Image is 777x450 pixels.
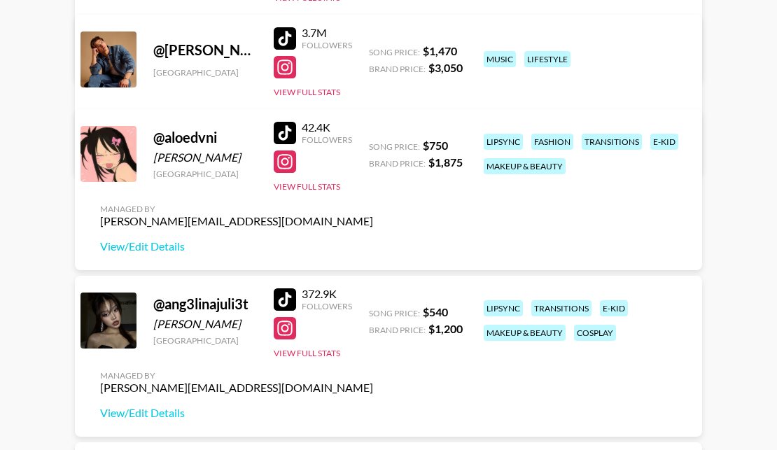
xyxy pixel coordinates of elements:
button: View Full Stats [274,181,340,192]
span: Song Price: [369,47,420,57]
div: [PERSON_NAME][EMAIL_ADDRESS][DOMAIN_NAME] [100,214,373,228]
a: View/Edit Details [100,406,373,420]
span: Song Price: [369,141,420,152]
div: 372.9K [302,287,352,301]
div: 3.7M [302,26,352,40]
div: [PERSON_NAME] [153,317,257,331]
div: lipsync [484,134,523,150]
strong: $ 540 [423,305,448,318]
a: View/Edit Details [100,239,373,253]
button: View Full Stats [274,87,340,97]
div: e-kid [650,134,678,150]
div: Followers [302,301,352,311]
span: Song Price: [369,308,420,318]
div: cosplay [574,325,616,341]
div: lifestyle [524,51,570,67]
div: @ aloedvni [153,129,257,146]
div: Followers [302,134,352,145]
div: lipsync [484,300,523,316]
div: makeup & beauty [484,325,566,341]
div: [GEOGRAPHIC_DATA] [153,335,257,346]
strong: $ 1,200 [428,322,463,335]
div: music [484,51,516,67]
div: [GEOGRAPHIC_DATA] [153,67,257,78]
div: fashion [531,134,573,150]
div: [GEOGRAPHIC_DATA] [153,169,257,179]
div: [PERSON_NAME] [153,150,257,164]
strong: $ 3,050 [428,61,463,74]
div: @ [PERSON_NAME] [153,41,257,59]
button: View Full Stats [274,348,340,358]
div: transitions [531,300,591,316]
div: makeup & beauty [484,158,566,174]
span: Brand Price: [369,64,426,74]
div: 42.4K [302,120,352,134]
div: [PERSON_NAME][EMAIL_ADDRESS][DOMAIN_NAME] [100,381,373,395]
strong: $ 1,470 [423,44,457,57]
strong: $ 1,875 [428,155,463,169]
div: Followers [302,40,352,50]
div: transitions [582,134,642,150]
span: Brand Price: [369,158,426,169]
div: Managed By [100,370,373,381]
span: Brand Price: [369,325,426,335]
div: @ ang3linajuli3t [153,295,257,313]
div: e-kid [600,300,628,316]
strong: $ 750 [423,139,448,152]
div: Managed By [100,204,373,214]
